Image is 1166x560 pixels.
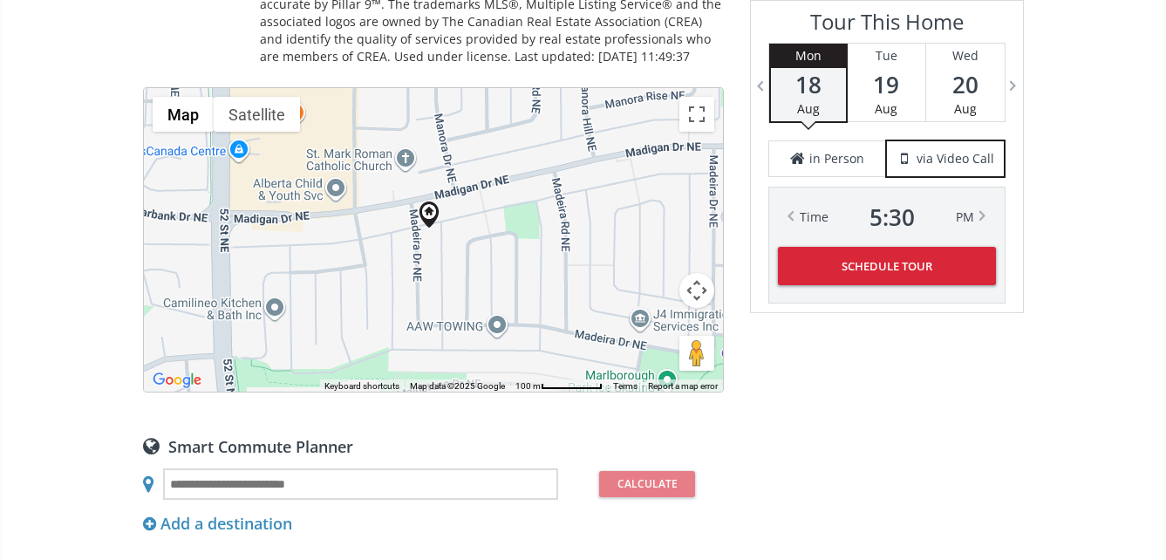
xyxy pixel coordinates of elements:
img: Google [148,369,206,392]
div: Add a destination [143,513,292,536]
div: Time PM [800,205,974,229]
button: Calculate [599,471,695,497]
h3: Tour This Home [768,10,1006,43]
div: Tue [848,44,925,68]
button: Drag Pegman onto the map to open Street View [679,336,714,371]
span: 18 [771,72,846,97]
span: 100 m [515,381,541,391]
button: Show satellite imagery [214,97,300,132]
a: Open this area in Google Maps (opens a new window) [148,369,206,392]
span: Map data ©2025 Google [410,381,505,391]
span: Aug [875,100,897,117]
a: Terms [613,381,638,391]
button: Toggle fullscreen view [679,97,714,132]
span: 20 [926,72,1005,97]
span: 5 : 30 [869,205,915,229]
div: Smart Commute Planner [143,436,724,455]
span: via Video Call [917,150,994,167]
span: in Person [809,150,864,167]
span: Aug [797,100,820,117]
button: Schedule Tour [778,247,996,285]
button: Show street map [153,97,214,132]
div: Wed [926,44,1005,68]
div: Mon [771,44,846,68]
button: Map Scale: 100 m per 67 pixels [510,379,608,392]
span: Aug [954,100,977,117]
button: Keyboard shortcuts [324,380,399,393]
a: Report a map error [648,381,718,391]
button: Map camera controls [679,273,714,308]
span: 19 [848,72,925,97]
